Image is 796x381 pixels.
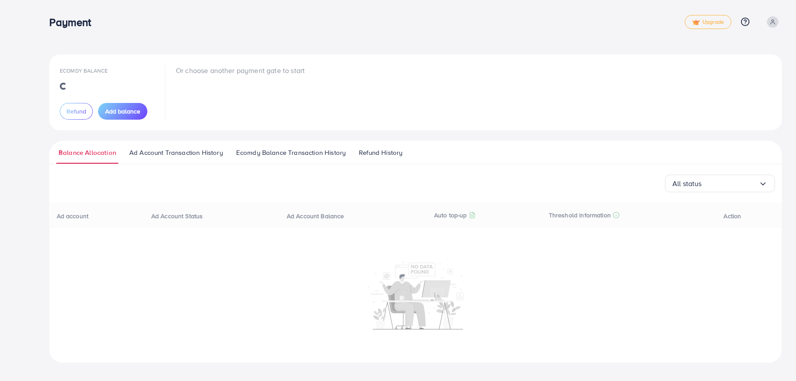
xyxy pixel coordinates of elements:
span: All status [672,177,702,190]
span: Ad Account Transaction History [129,148,223,158]
span: Ecomdy Balance Transaction History [236,148,346,158]
input: Search for option [702,177,759,190]
span: Upgrade [692,19,724,26]
h3: Payment [49,16,98,29]
div: Search for option [665,175,775,192]
span: Balance Allocation [58,148,116,158]
span: Add balance [105,107,140,116]
button: Refund [60,103,93,120]
button: Add balance [98,103,147,120]
a: tickUpgrade [685,15,731,29]
p: Or choose another payment gate to start [176,65,305,76]
span: Ecomdy Balance [60,67,108,74]
span: Refund [66,107,86,116]
img: tick [692,19,700,26]
span: Refund History [359,148,402,158]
